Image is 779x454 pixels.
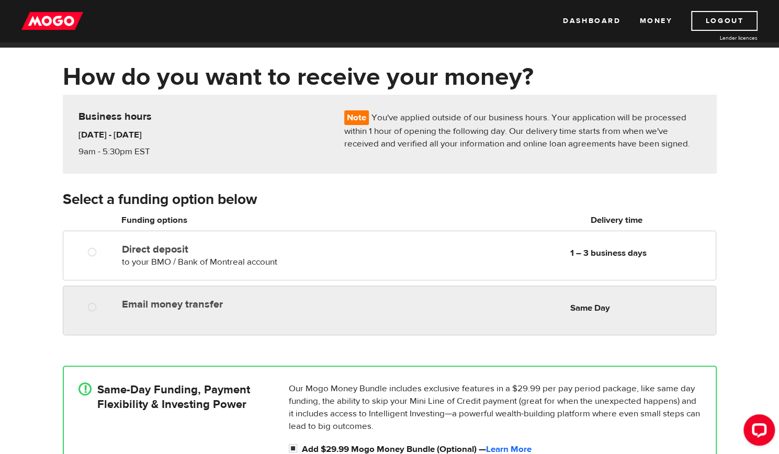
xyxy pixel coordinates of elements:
a: Dashboard [563,11,620,31]
h1: How do you want to receive your money? [63,63,717,90]
span: Note [344,110,369,125]
p: 9am - 5:30pm EST [78,145,196,158]
span: to your BMO / Bank of Montreal account [122,256,277,268]
label: Direct deposit [122,243,363,256]
a: Money [639,11,672,31]
b: 1 – 3 business days [570,247,647,259]
h6: Funding options [121,214,363,226]
a: Lender licences [679,34,758,42]
h6: Delivery time [521,214,713,226]
h5: Business hours [78,110,329,123]
p: You've applied outside of our business hours. Your application will be processed within 1 hour of... [344,110,701,150]
h6: [DATE] - [DATE] [78,129,196,141]
b: Same Day [570,302,610,314]
a: Logout [691,11,758,31]
h3: Select a funding option below [63,191,717,208]
iframe: LiveChat chat widget [735,410,779,454]
p: Our Mogo Money Bundle includes exclusive features in a $29.99 per pay period package, like same d... [289,382,701,433]
label: Email money transfer [122,298,363,311]
div: ! [78,382,92,395]
h4: Same-Day Funding, Payment Flexibility & Investing Power [97,382,250,412]
img: mogo_logo-11ee424be714fa7cbb0f0f49df9e16ec.png [21,11,83,31]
